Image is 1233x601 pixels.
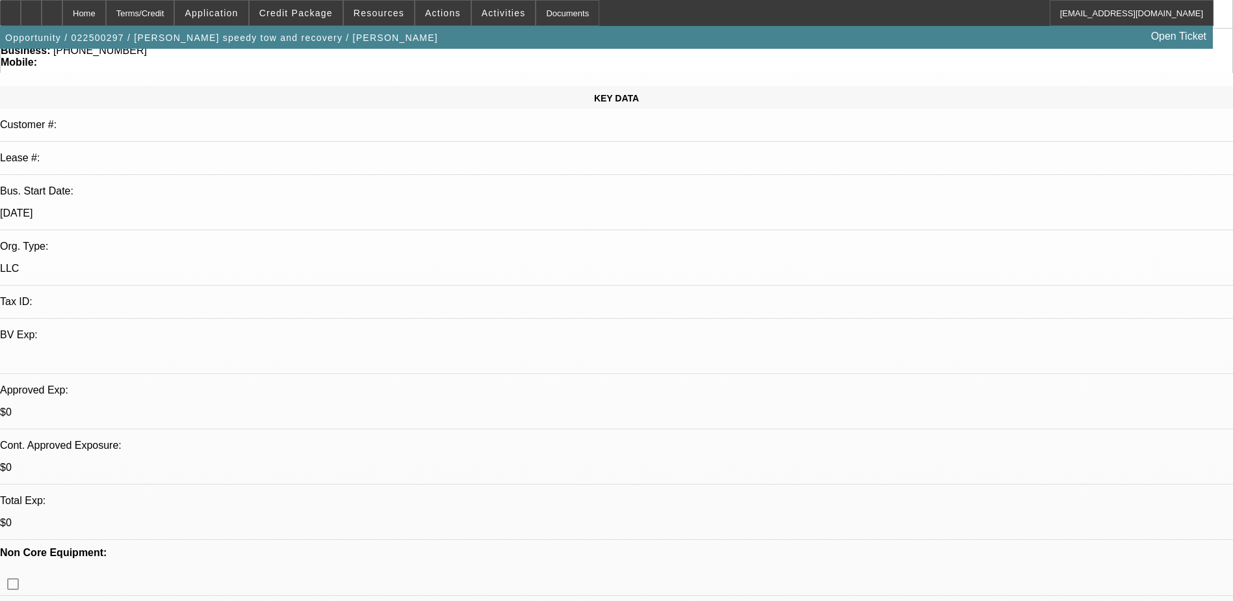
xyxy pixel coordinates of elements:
[185,8,238,18] span: Application
[344,1,414,25] button: Resources
[415,1,471,25] button: Actions
[425,8,461,18] span: Actions
[1146,25,1212,47] a: Open Ticket
[472,1,536,25] button: Activities
[1,57,37,68] strong: Mobile:
[354,8,404,18] span: Resources
[5,33,438,43] span: Opportunity / 022500297 / [PERSON_NAME] speedy tow and recovery / [PERSON_NAME]
[594,93,639,103] span: KEY DATA
[482,8,526,18] span: Activities
[259,8,333,18] span: Credit Package
[175,1,248,25] button: Application
[250,1,343,25] button: Credit Package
